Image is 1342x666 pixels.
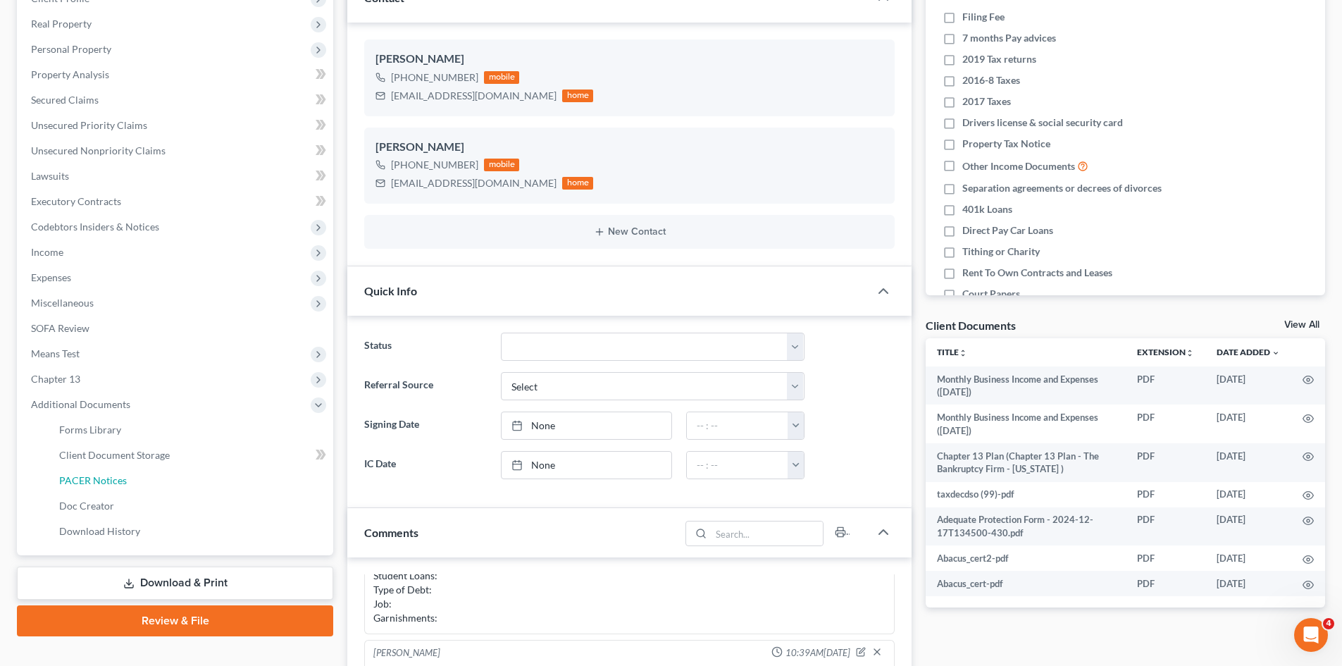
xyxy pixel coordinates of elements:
span: Chapter 13 [31,373,80,385]
span: [PHONE_NUMBER] [391,159,478,171]
i: expand_more [1272,349,1280,357]
span: Property Analysis [31,68,109,80]
label: IC Date [357,451,493,479]
a: Download & Print [17,567,333,600]
a: Lawsuits [20,164,333,189]
a: Secured Claims [20,87,333,113]
a: None [502,452,671,479]
input: -- : -- [687,452,788,479]
td: [DATE] [1205,366,1291,405]
span: Unsecured Priority Claims [31,119,147,131]
a: Unsecured Priority Claims [20,113,333,138]
i: unfold_more [959,349,967,357]
label: Referral Source [357,372,493,400]
td: PDF [1126,366,1205,405]
a: Download History [48,519,333,544]
div: [EMAIL_ADDRESS][DOMAIN_NAME] [391,89,557,103]
span: Direct Pay Car Loans [962,223,1053,238]
a: Forms Library [48,417,333,443]
span: Tithing or Charity [962,245,1040,259]
a: Review & File [17,605,333,636]
span: Means Test [31,347,80,359]
span: Court Papers [962,287,1020,301]
td: PDF [1126,571,1205,596]
div: [EMAIL_ADDRESS][DOMAIN_NAME] [391,176,557,190]
span: Real Property [31,18,92,30]
span: 4 [1323,618,1334,629]
td: PDF [1126,443,1205,482]
a: Unsecured Nonpriority Claims [20,138,333,164]
td: PDF [1126,405,1205,443]
span: 2017 Taxes [962,94,1011,109]
td: taxdecdso (99)-pdf [926,482,1126,507]
a: Titleunfold_more [937,347,967,357]
div: home [562,90,593,102]
span: Property Tax Notice [962,137,1050,151]
td: PDF [1126,545,1205,571]
input: -- : -- [687,412,788,439]
td: [DATE] [1205,545,1291,571]
label: Status [357,333,493,361]
span: Other Income Documents [962,159,1075,173]
span: Additional Documents [31,398,130,410]
a: Extensionunfold_more [1137,347,1194,357]
td: Chapter 13 Plan (Chapter 13 Plan - The Bankruptcy Firm - [US_STATE] ) [926,443,1126,482]
td: Abacus_cert-pdf [926,571,1126,596]
div: [PERSON_NAME] [373,646,440,660]
span: Comments [364,526,418,539]
span: Doc Creator [59,500,114,512]
div: mobile [484,159,519,171]
span: Executory Contracts [31,195,121,207]
span: Unsecured Nonpriority Claims [31,144,166,156]
span: 401k Loans [962,202,1012,216]
td: PDF [1126,482,1205,507]
span: Rent To Own Contracts and Leases [962,266,1112,280]
span: 2016-8 Taxes [962,73,1020,87]
td: [DATE] [1205,405,1291,443]
a: Date Added expand_more [1217,347,1280,357]
a: Client Document Storage [48,443,333,468]
a: SOFA Review [20,316,333,341]
span: Expenses [31,271,71,283]
span: 2019 Tax returns [962,52,1036,66]
span: [PHONE_NUMBER] [391,71,478,83]
button: New Contact [375,226,883,238]
td: PDF [1126,507,1205,546]
span: SOFA Review [31,322,89,334]
span: Filing Fee [962,10,1005,24]
a: PACER Notices [48,468,333,493]
td: Monthly Business Income and Expenses ([DATE]) [926,366,1126,405]
span: 10:39AM[DATE] [785,646,850,660]
a: Doc Creator [48,493,333,519]
td: [DATE] [1205,482,1291,507]
span: Personal Property [31,43,111,55]
span: Quick Info [364,284,417,297]
td: [DATE] [1205,507,1291,546]
td: [DATE] [1205,571,1291,596]
span: Secured Claims [31,94,99,106]
a: View All [1284,320,1319,330]
a: None [502,412,671,439]
label: Signing Date [357,412,493,440]
a: Executory Contracts [20,189,333,214]
span: Income [31,246,63,258]
div: home [562,177,593,190]
span: Codebtors Insiders & Notices [31,221,159,233]
span: Lawsuits [31,170,69,182]
i: unfold_more [1186,349,1194,357]
div: Client Documents [926,318,1016,333]
span: Drivers license & social security card [962,116,1123,130]
a: Property Analysis [20,62,333,87]
span: Separation agreements or decrees of divorces [962,181,1162,195]
div: [PERSON_NAME] [375,51,883,68]
td: Adequate Protection Form - 2024-12-17T134500-430.pdf [926,507,1126,546]
td: Monthly Business Income and Expenses ([DATE]) [926,405,1126,443]
span: Client Document Storage [59,449,170,461]
span: 7 months Pay advices [962,31,1056,45]
iframe: Intercom live chat [1294,618,1328,652]
span: Download History [59,525,140,537]
div: [PERSON_NAME] [375,139,883,156]
span: Miscellaneous [31,297,94,309]
td: Abacus_cert2-pdf [926,545,1126,571]
td: [DATE] [1205,443,1291,482]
